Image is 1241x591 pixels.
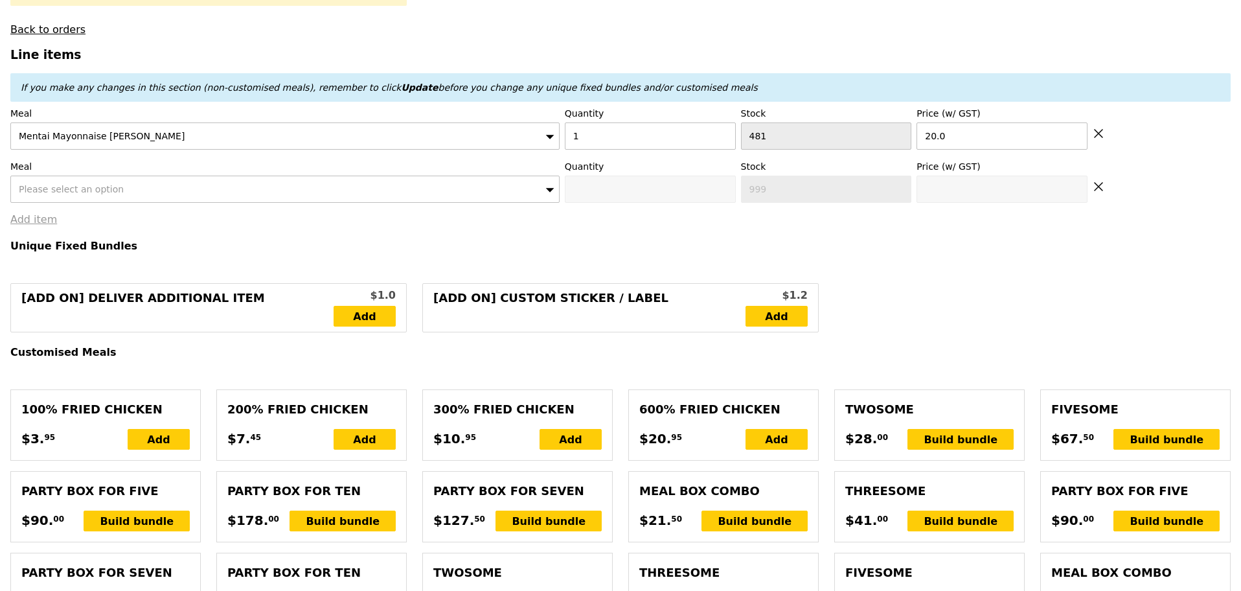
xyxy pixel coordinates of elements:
[639,429,671,448] span: $20.
[10,160,560,173] label: Meal
[565,160,736,173] label: Quantity
[10,240,1231,252] h4: Unique Fixed Bundles
[334,429,396,450] div: Add
[21,289,334,327] div: [Add on] Deliver Additional Item
[907,429,1014,450] div: Build bundle
[474,514,485,524] span: 50
[845,429,877,448] span: $28.
[433,564,602,582] div: Twosome
[877,432,888,443] span: 00
[701,511,808,531] div: Build bundle
[1051,400,1220,419] div: Fivesome
[639,482,808,500] div: Meal Box Combo
[10,48,1231,62] h3: Line items
[21,82,758,93] em: If you make any changes in this section (non-customised meals), remember to click before you chan...
[495,511,602,531] div: Build bundle
[671,514,682,524] span: 50
[290,511,396,531] div: Build bundle
[21,564,190,582] div: Party Box for Seven
[128,429,190,450] div: Add
[10,23,85,36] a: Back to orders
[227,564,396,582] div: Party Box for Ten
[845,511,877,530] span: $41.
[433,400,602,419] div: 300% Fried Chicken
[433,289,746,327] div: [Add on] Custom Sticker / Label
[639,564,808,582] div: Threesome
[1051,564,1220,582] div: Meal Box Combo
[44,432,55,443] span: 95
[433,429,465,448] span: $10.
[1051,429,1083,448] span: $67.
[1113,429,1220,450] div: Build bundle
[746,288,808,303] div: $1.2
[845,564,1014,582] div: Fivesome
[639,511,671,530] span: $21.
[84,511,190,531] div: Build bundle
[433,482,602,500] div: Party Box for Seven
[433,511,474,530] span: $127.
[227,482,396,500] div: Party Box for Ten
[907,511,1014,531] div: Build bundle
[10,346,1231,358] h4: Customised Meals
[845,482,1014,500] div: Threesome
[746,429,808,450] div: Add
[21,482,190,500] div: Party Box for Five
[1051,511,1083,530] span: $90.
[746,306,808,327] a: Add
[53,514,64,524] span: 00
[21,511,53,530] span: $90.
[465,432,476,443] span: 95
[1083,514,1094,524] span: 00
[1083,432,1094,443] span: 50
[1113,511,1220,531] div: Build bundle
[334,288,396,303] div: $1.0
[227,400,396,419] div: 200% Fried Chicken
[845,400,1014,419] div: Twosome
[19,131,185,141] span: Mentai Mayonnaise [PERSON_NAME]
[268,514,279,524] span: 00
[21,429,44,448] span: $3.
[401,82,438,93] b: Update
[21,400,190,419] div: 100% Fried Chicken
[10,213,57,226] a: Add item
[671,432,682,443] span: 95
[19,184,124,194] span: Please select an option
[565,107,736,120] label: Quantity
[334,306,396,327] a: Add
[741,160,912,173] label: Stock
[741,107,912,120] label: Stock
[540,429,602,450] div: Add
[10,107,560,120] label: Meal
[639,400,808,419] div: 600% Fried Chicken
[917,160,1087,173] label: Price (w/ GST)
[917,107,1087,120] label: Price (w/ GST)
[877,514,888,524] span: 00
[227,429,250,448] span: $7.
[1051,482,1220,500] div: Party Box for Five
[250,432,261,443] span: 45
[227,511,268,530] span: $178.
